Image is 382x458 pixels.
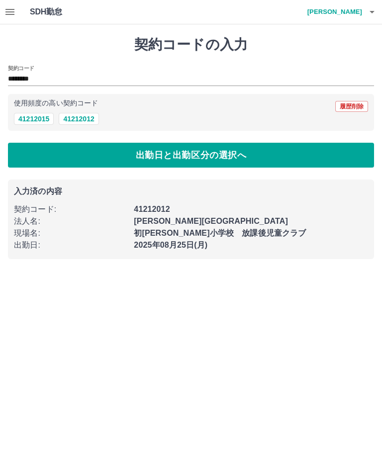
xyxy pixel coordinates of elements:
p: 法人名 : [14,215,128,227]
button: 出勤日と出勤区分の選択へ [8,143,374,168]
button: 41212012 [59,113,98,125]
b: [PERSON_NAME][GEOGRAPHIC_DATA] [134,217,288,225]
p: 出勤日 : [14,239,128,251]
h2: 契約コード [8,64,34,72]
p: 現場名 : [14,227,128,239]
p: 使用頻度の高い契約コード [14,100,98,107]
b: 初[PERSON_NAME]小学校 放課後児童クラブ [134,229,306,237]
p: 入力済の内容 [14,187,368,195]
h1: 契約コードの入力 [8,36,374,53]
p: 契約コード : [14,203,128,215]
button: 履歴削除 [335,101,368,112]
b: 2025年08月25日(月) [134,241,207,249]
b: 41212012 [134,205,170,213]
button: 41212015 [14,113,54,125]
